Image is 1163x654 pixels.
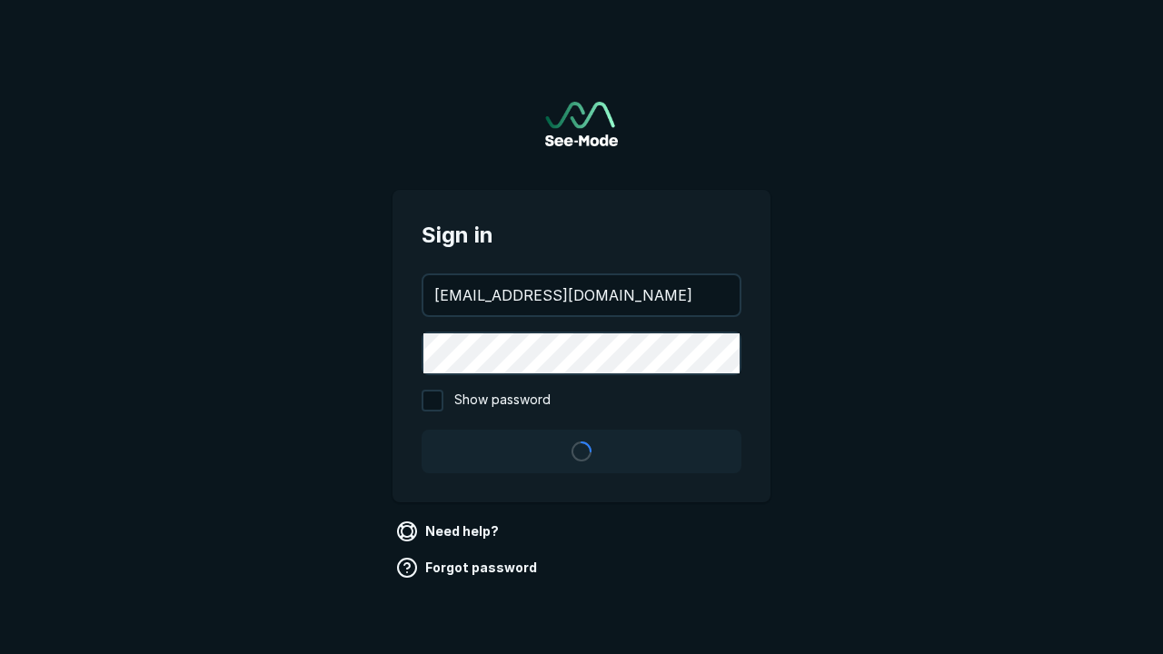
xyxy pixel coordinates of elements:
a: Go to sign in [545,102,618,146]
img: See-Mode Logo [545,102,618,146]
a: Need help? [393,517,506,546]
span: Sign in [422,219,741,252]
a: Forgot password [393,553,544,582]
input: your@email.com [423,275,740,315]
span: Show password [454,390,551,411]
